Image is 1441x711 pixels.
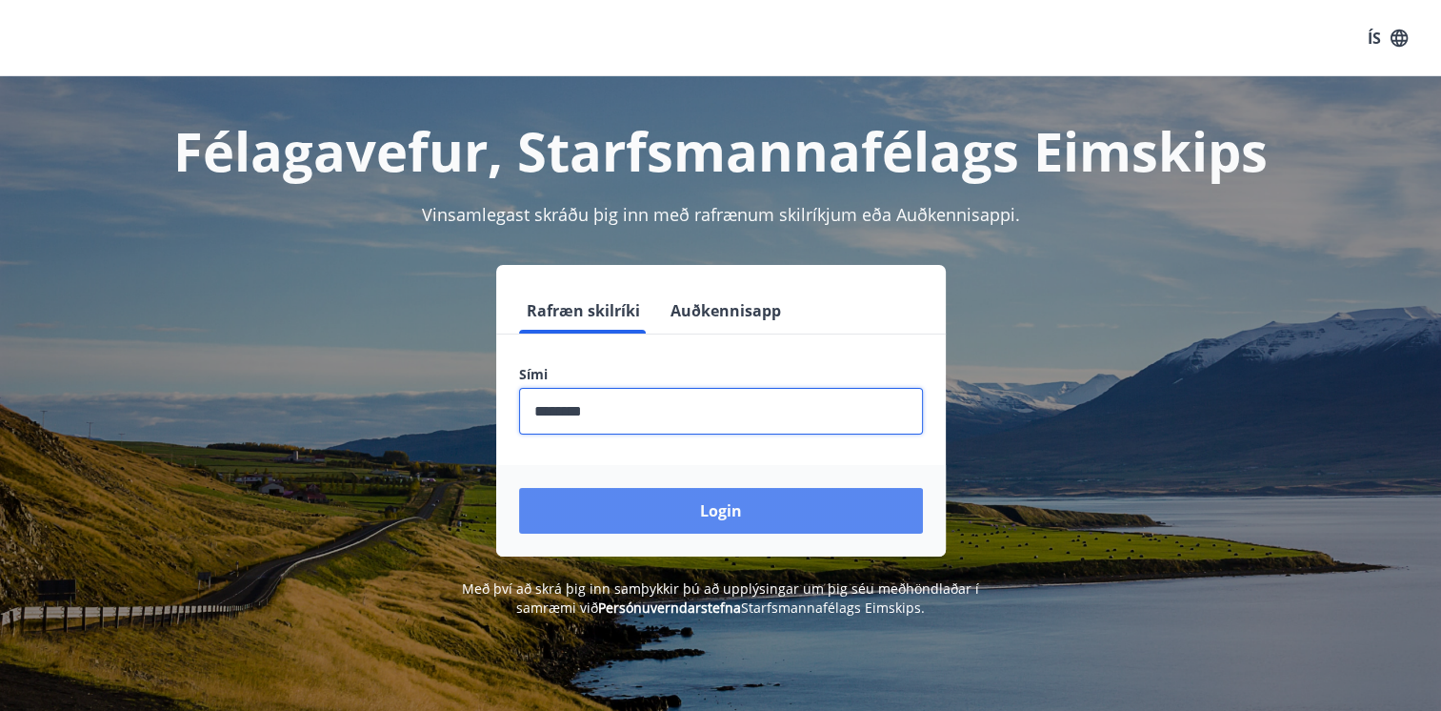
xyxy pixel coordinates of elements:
button: ÍS [1357,21,1418,55]
button: Login [519,488,923,534]
button: Auðkennisapp [663,288,789,334]
button: Rafræn skilríki [519,288,648,334]
span: Með því að skrá þig inn samþykkir þú að upplýsingar um þig séu meðhöndlaðar í samræmi við Starfsm... [462,579,979,617]
label: Sími [519,365,923,384]
span: Vinsamlegast skráðu þig inn með rafrænum skilríkjum eða Auðkennisappi. [422,203,1020,226]
a: Persónuverndarstefna [598,599,741,617]
h1: Félagavefur, Starfsmannafélags Eimskips [58,114,1384,187]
